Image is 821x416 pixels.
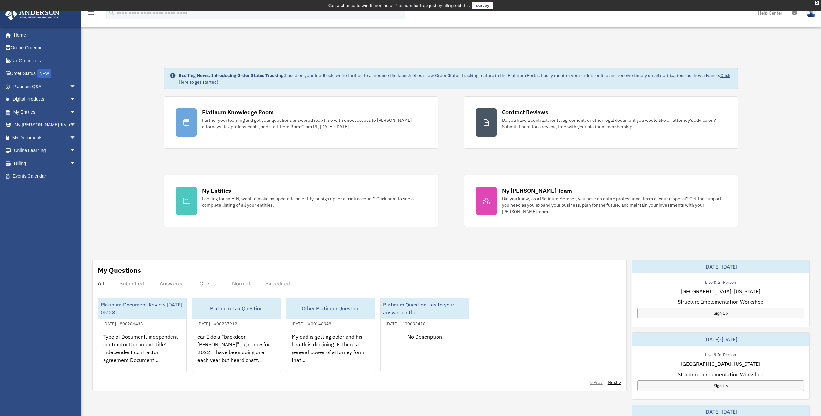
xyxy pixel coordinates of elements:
[681,360,760,368] span: [GEOGRAPHIC_DATA], [US_STATE]
[70,131,83,144] span: arrow_drop_down
[98,280,104,287] div: All
[5,106,86,119] a: My Entitiesarrow_drop_down
[5,93,86,106] a: Digital Productsarrow_drop_down
[179,73,730,85] a: Click Here to get started!
[286,298,375,372] a: Other Platinum Question[DATE] - #00148948My dad is getting older and his health is declining. Is ...
[381,298,469,319] div: Platinum Question - as to your answer on the ...
[806,8,816,17] img: User Pic
[464,175,738,227] a: My [PERSON_NAME] Team Did you know, as a Platinum Member, you have an entire professional team at...
[192,320,242,327] div: [DATE] - #00237912
[192,298,281,372] a: Platinum Tax Question[DATE] - #00237912can I do a "backdoor [PERSON_NAME]" right now for 2022. I ...
[502,187,572,195] div: My [PERSON_NAME] Team
[98,298,187,372] a: Platinum Document Review [DATE] 05:28[DATE] - #00286433Type of Document: independent contractor D...
[637,308,804,318] a: Sign Up
[5,170,86,183] a: Events Calendar
[87,11,95,17] a: menu
[681,287,760,295] span: [GEOGRAPHIC_DATA], [US_STATE]
[98,298,186,319] div: Platinum Document Review [DATE] 05:28
[70,80,83,93] span: arrow_drop_down
[108,9,115,16] i: search
[265,280,290,287] div: Expedited
[286,320,337,327] div: [DATE] - #00148948
[232,280,250,287] div: Normal
[464,96,738,149] a: Contract Reviews Do you have a contract, rental agreement, or other legal document you would like...
[202,195,426,208] div: Looking for an EIN, want to make an update to an entity, or sign up for a bank account? Click her...
[202,108,274,116] div: Platinum Knowledge Room
[192,298,281,319] div: Platinum Tax Question
[632,260,809,273] div: [DATE]-[DATE]
[37,69,51,78] div: NEW
[70,157,83,170] span: arrow_drop_down
[678,298,763,306] span: Structure Implementation Workshop
[87,9,95,17] i: menu
[637,380,804,391] a: Sign Up
[678,370,763,378] span: Structure Implementation Workshop
[5,144,86,157] a: Online Learningarrow_drop_down
[5,54,86,67] a: Tax Organizers
[192,328,281,378] div: can I do a "backdoor [PERSON_NAME]" right now for 2022. I have been doing one each year but heard...
[502,117,726,130] div: Do you have a contract, rental agreement, or other legal document you would like an attorney's ad...
[502,195,726,215] div: Did you know, as a Platinum Member, you have an entire professional team at your disposal? Get th...
[472,2,493,9] a: survey
[381,320,431,327] div: [DATE] - #00098418
[5,157,86,170] a: Billingarrow_drop_down
[70,119,83,132] span: arrow_drop_down
[98,320,148,327] div: [DATE] - #00286433
[286,298,375,319] div: Other Platinum Question
[98,328,186,378] div: Type of Document: independent contractor Document Title: independent contractor agreement Documen...
[5,80,86,93] a: Platinum Q&Aarrow_drop_down
[608,379,621,386] a: Next >
[286,328,375,378] div: My dad is getting older and his health is declining. Is there a general power of attorney form th...
[164,175,438,227] a: My Entities Looking for an EIN, want to make an update to an entity, or sign up for a bank accoun...
[164,96,438,149] a: Platinum Knowledge Room Further your learning and get your questions answered real-time with dire...
[70,93,83,106] span: arrow_drop_down
[179,73,285,78] strong: Exciting News: Introducing Order Status Tracking!
[5,29,83,41] a: Home
[632,333,809,346] div: [DATE]-[DATE]
[202,117,426,130] div: Further your learning and get your questions answered real-time with direct access to [PERSON_NAM...
[5,41,86,54] a: Online Ordering
[98,265,141,275] div: My Questions
[3,8,61,20] img: Anderson Advisors Platinum Portal
[202,187,231,195] div: My Entities
[380,298,469,372] a: Platinum Question - as to your answer on the ...[DATE] - #00098418No Description
[700,351,741,358] div: Live & In-Person
[179,72,733,85] div: Based on your feedback, we're thrilled to announce the launch of our new Order Status Tracking fe...
[502,108,548,116] div: Contract Reviews
[199,280,216,287] div: Closed
[119,280,144,287] div: Submitted
[70,144,83,157] span: arrow_drop_down
[5,131,86,144] a: My Documentsarrow_drop_down
[5,67,86,80] a: Order StatusNEW
[160,280,184,287] div: Answered
[700,278,741,285] div: Live & In-Person
[70,106,83,119] span: arrow_drop_down
[328,2,470,9] div: Get a chance to win 6 months of Platinum for free just by filling out this
[5,119,86,132] a: My [PERSON_NAME] Teamarrow_drop_down
[815,1,819,5] div: close
[381,328,469,378] div: No Description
